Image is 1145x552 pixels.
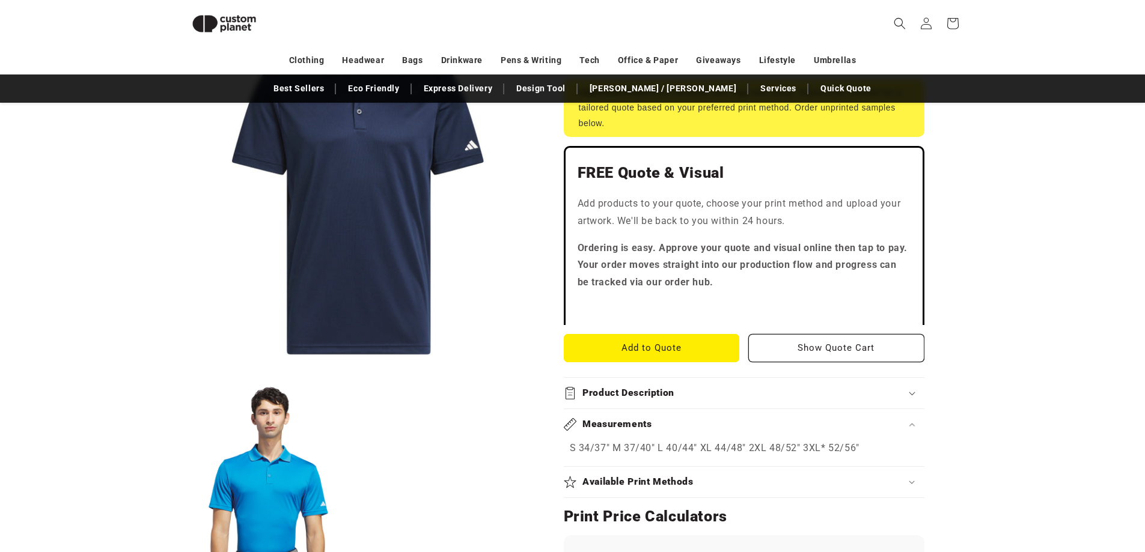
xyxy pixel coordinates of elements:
[578,242,908,288] strong: Ordering is easy. Approve your quote and visual online then tap to pay. Your order moves straight...
[418,78,499,99] a: Express Delivery
[342,50,384,71] a: Headwear
[814,78,878,99] a: Quick Quote
[754,78,802,99] a: Services
[564,409,924,440] summary: Measurements
[289,50,325,71] a: Clothing
[579,50,599,71] a: Tech
[267,78,330,99] a: Best Sellers
[564,334,740,362] button: Add to Quote
[578,195,911,230] p: Add products to your quote, choose your print method and upload your artwork. We'll be back to yo...
[944,422,1145,552] iframe: Chat Widget
[510,78,572,99] a: Design Tool
[441,50,483,71] a: Drinkware
[501,50,561,71] a: Pens & Writing
[887,10,913,37] summary: Search
[578,301,911,313] iframe: Customer reviews powered by Trustpilot
[584,78,742,99] a: [PERSON_NAME] / [PERSON_NAME]
[578,163,911,183] h2: FREE Quote & Visual
[582,418,652,431] h2: Measurements
[182,5,266,43] img: Custom Planet
[814,50,856,71] a: Umbrellas
[582,387,674,399] h2: Product Description
[564,467,924,497] summary: Available Print Methods
[564,507,924,526] h2: Print Price Calculators
[759,50,796,71] a: Lifestyle
[342,78,405,99] a: Eco Friendly
[582,476,694,488] h2: Available Print Methods
[696,50,740,71] a: Giveaways
[402,50,423,71] a: Bags
[570,440,918,457] p: S 34/37" M 37/40" L 40/44" XL 44/48" 2XL 48/52" 3XL* 52/56"
[564,79,924,137] div: Price excludes your logo and setup. Submit your artwork for a tailored quote based on your prefer...
[748,334,924,362] button: Show Quote Cart
[618,50,678,71] a: Office & Paper
[564,378,924,408] summary: Product Description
